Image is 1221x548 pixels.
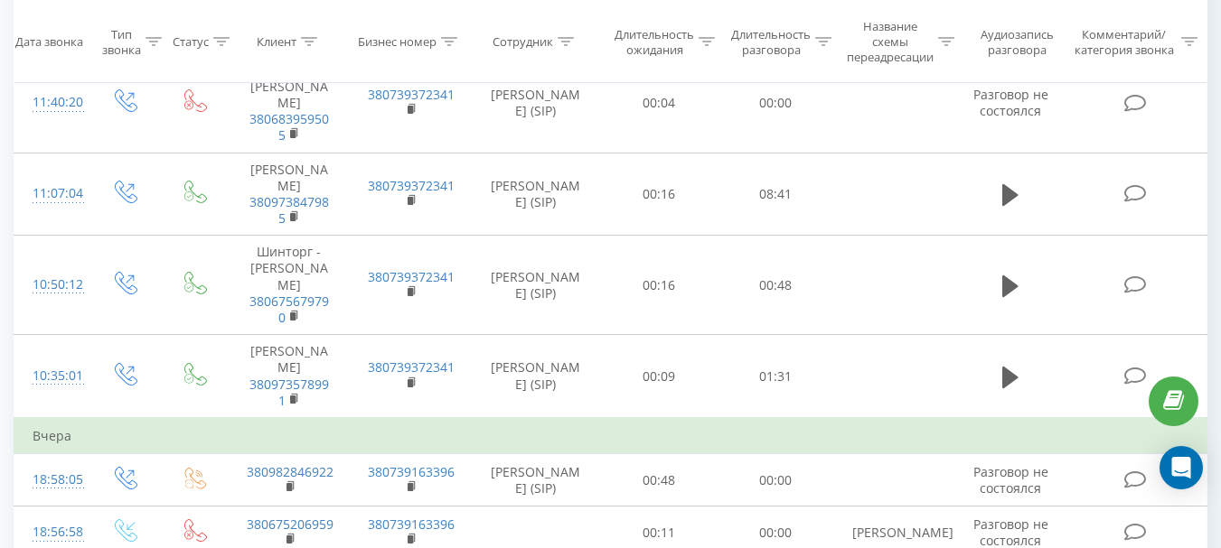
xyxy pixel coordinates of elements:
[229,53,350,153] td: Попадинец - [PERSON_NAME]
[731,26,811,57] div: Длительность разговора
[471,53,601,153] td: [PERSON_NAME] (SIP)
[972,26,1063,57] div: Аудиозапись разговора
[615,26,694,57] div: Длительность ожидания
[1071,26,1177,57] div: Комментарий/категория звонка
[471,153,601,236] td: [PERSON_NAME] (SIP)
[173,34,209,50] div: Статус
[257,34,296,50] div: Клиент
[718,335,834,418] td: 01:31
[33,358,70,394] div: 10:35:01
[973,86,1048,119] span: Разговор не состоялся
[14,418,1207,454] td: Вчера
[471,335,601,418] td: [PERSON_NAME] (SIP)
[102,26,141,57] div: Тип звонка
[229,335,350,418] td: [PERSON_NAME]
[33,85,70,120] div: 11:40:20
[247,463,333,480] a: 380982846922
[368,358,455,376] a: 380739372341
[368,177,455,194] a: 380739372341
[601,153,718,236] td: 00:16
[249,193,329,227] a: 380973847985
[601,236,718,335] td: 00:16
[847,19,934,65] div: Название схемы переадресации
[33,176,70,211] div: 11:07:04
[229,236,350,335] td: Шинторг - [PERSON_NAME]
[33,267,70,302] div: 10:50:12
[368,515,455,533] a: 380739163396
[718,153,834,236] td: 08:41
[1160,446,1203,489] div: Open Intercom Messenger
[493,34,553,50] div: Сотрудник
[249,376,329,409] a: 380973578991
[718,236,834,335] td: 00:48
[973,463,1048,497] span: Разговор не состоялся
[601,53,718,153] td: 00:04
[601,335,718,418] td: 00:09
[471,236,601,335] td: [PERSON_NAME] (SIP)
[249,110,329,144] a: 380683959505
[601,454,718,506] td: 00:48
[15,34,83,50] div: Дата звонка
[229,153,350,236] td: [PERSON_NAME]
[33,462,70,497] div: 18:58:05
[249,293,329,326] a: 380675679790
[247,515,333,533] a: 380675206959
[718,53,834,153] td: 00:00
[471,454,601,506] td: [PERSON_NAME] (SIP)
[368,463,455,480] a: 380739163396
[368,86,455,103] a: 380739372341
[368,268,455,285] a: 380739372341
[718,454,834,506] td: 00:00
[358,34,437,50] div: Бизнес номер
